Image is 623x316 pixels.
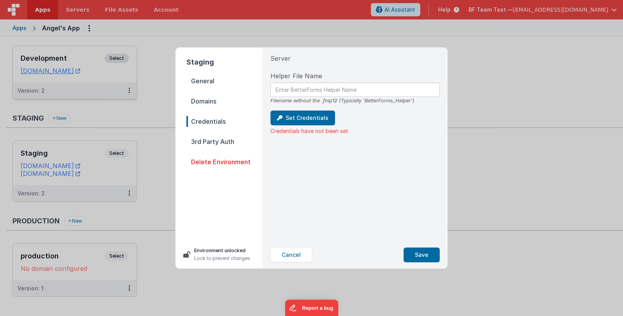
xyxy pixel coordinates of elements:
button: Set Credentials [270,111,335,125]
span: Helper File Name [270,71,322,81]
div: Filename without the .fmp12 (Typically 'BetterForms_Helper') [270,97,440,104]
span: General [186,75,263,86]
button: Cancel [270,248,312,262]
span: Delete Environment [186,156,263,167]
span: 3rd Party Auth [186,136,263,147]
button: Save [404,248,440,262]
span: Server [270,54,291,63]
span: Credentials [186,116,263,127]
p: Credentials have not been set [270,127,440,135]
p: Lock to prevent changes [194,255,250,262]
span: Domains [186,96,263,107]
h2: Staging [186,57,263,68]
iframe: Marker.io feedback button [285,300,338,316]
input: Enter BetterForms Helper Name [270,83,440,97]
p: Environment unlocked [194,247,250,255]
